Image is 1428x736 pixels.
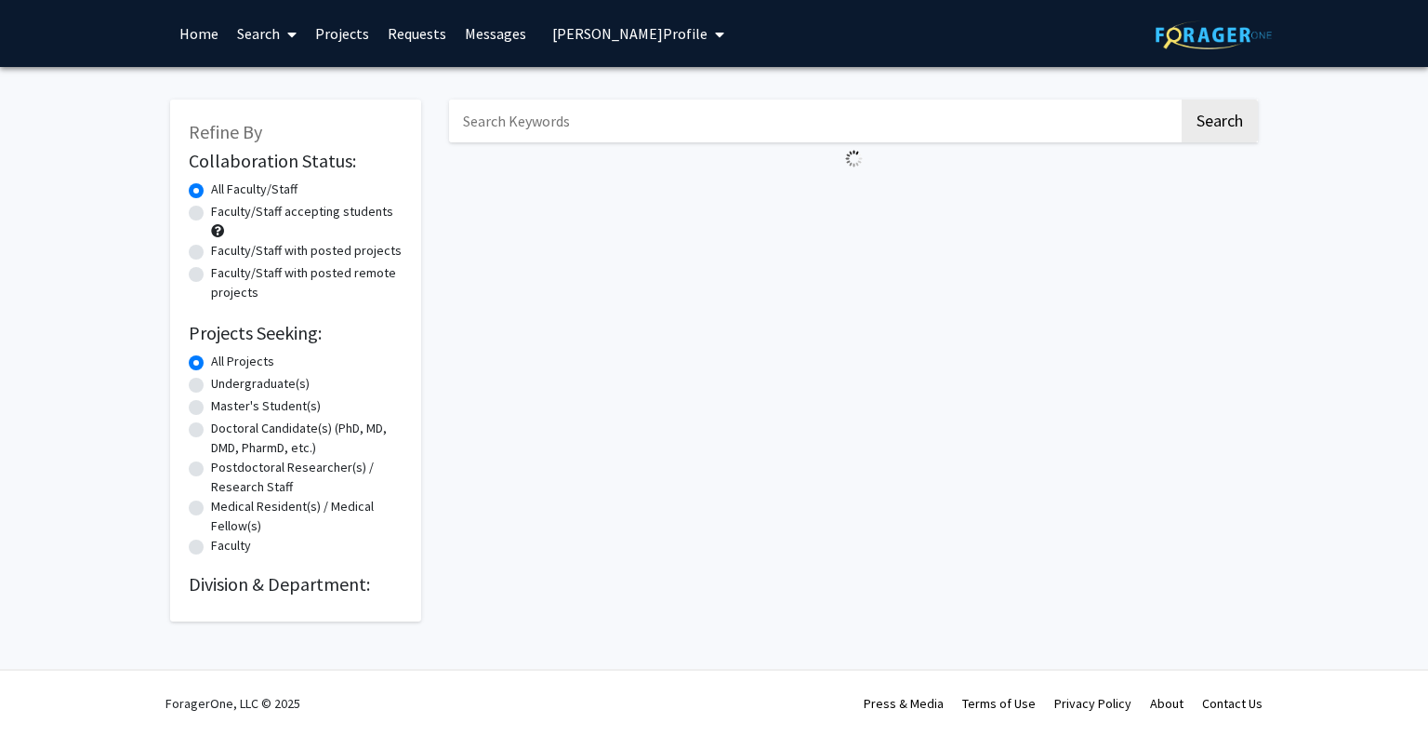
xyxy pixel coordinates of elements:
[211,497,403,536] label: Medical Resident(s) / Medical Fellow(s)
[189,120,262,143] span: Refine By
[449,100,1179,142] input: Search Keywords
[838,142,870,175] img: Loading
[211,536,251,555] label: Faculty
[1182,100,1258,142] button: Search
[211,241,402,261] label: Faculty/Staff with posted projects
[449,175,1258,218] nav: Page navigation
[456,1,535,66] a: Messages
[165,671,300,736] div: ForagerOne, LLC © 2025
[189,150,403,172] h2: Collaboration Status:
[211,458,403,497] label: Postdoctoral Researcher(s) / Research Staff
[1156,20,1272,49] img: ForagerOne Logo
[962,695,1036,712] a: Terms of Use
[1054,695,1131,712] a: Privacy Policy
[211,202,393,221] label: Faculty/Staff accepting students
[1202,695,1263,712] a: Contact Us
[864,695,944,712] a: Press & Media
[170,1,228,66] a: Home
[211,374,310,394] label: Undergraduate(s)
[552,24,707,43] span: [PERSON_NAME] Profile
[211,263,403,302] label: Faculty/Staff with posted remote projects
[189,322,403,344] h2: Projects Seeking:
[1150,695,1183,712] a: About
[189,573,403,595] h2: Division & Department:
[211,180,297,199] label: All Faculty/Staff
[378,1,456,66] a: Requests
[211,396,321,416] label: Master's Student(s)
[211,352,274,371] label: All Projects
[211,419,403,458] label: Doctoral Candidate(s) (PhD, MD, DMD, PharmD, etc.)
[306,1,378,66] a: Projects
[228,1,306,66] a: Search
